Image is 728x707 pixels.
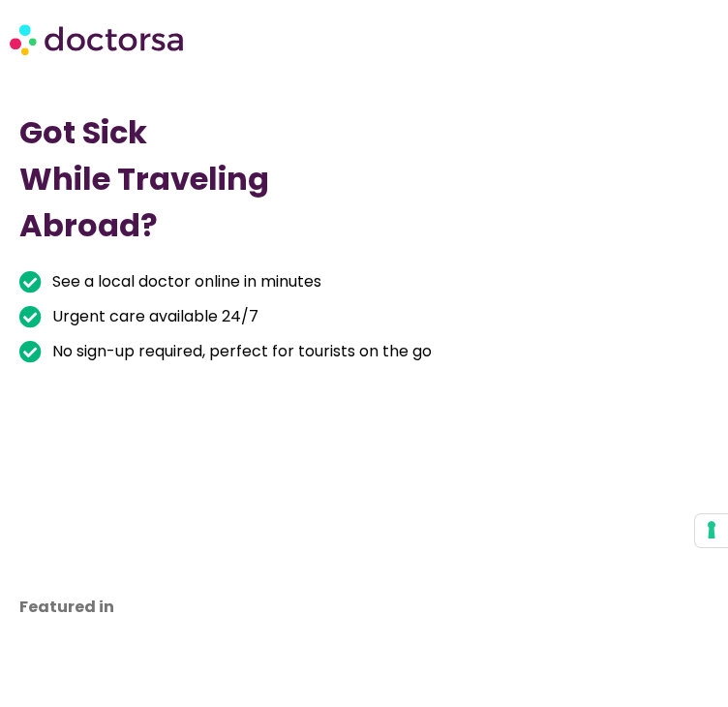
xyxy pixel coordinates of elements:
[19,477,165,623] iframe: Customer reviews powered by Trustpilot
[19,109,709,249] h1: Got Sick While Traveling Abroad?
[19,596,114,618] strong: Featured in
[47,268,321,295] span: See a local doctor online in minutes
[47,338,432,365] span: No sign-up required, perfect for tourists on the go
[47,303,258,330] span: Urgent care available 24/7
[695,514,728,547] button: Your consent preferences for tracking technologies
